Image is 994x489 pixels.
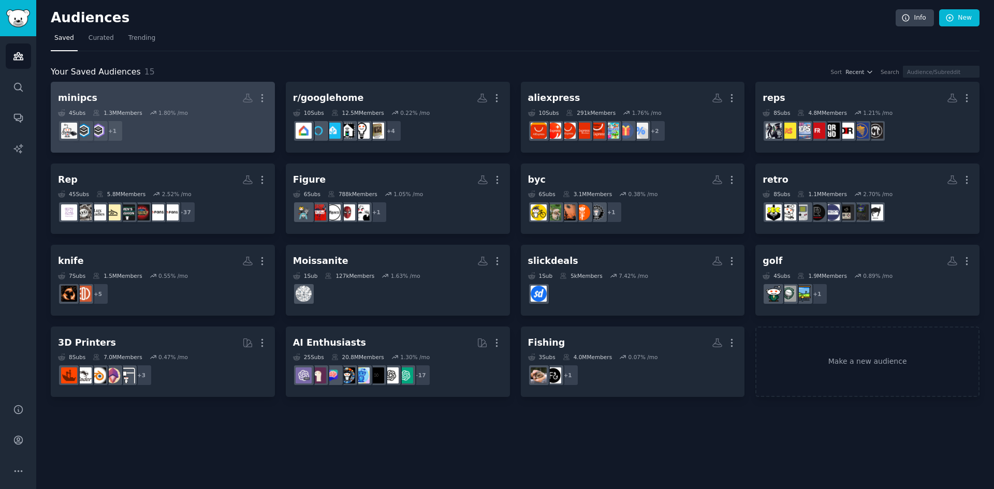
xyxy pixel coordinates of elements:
[293,336,366,349] div: AI Enthusiasts
[521,245,745,316] a: slickdeals1Sub5kMembers7.42% /moSlickDeals
[795,286,811,302] img: Golfsimulator
[528,190,556,198] div: 6 Sub s
[380,120,402,142] div: + 4
[521,164,745,234] a: byc6Subs3.1MMembers0.38% /mo+1FixedGearBicyclecyclingbikecommutingbicycletouringbicycling
[163,204,179,220] img: cnfans_reps
[400,353,430,361] div: 1.30 % /mo
[838,204,854,220] img: MiyooMini
[797,190,846,198] div: 1.1M Members
[339,123,355,139] img: smarthome
[119,204,135,220] img: mensfashion
[51,66,141,79] span: Your Saved Audiences
[174,201,196,223] div: + 37
[296,367,312,383] img: ChatGPTPro
[144,67,155,77] span: 15
[831,68,842,76] div: Sort
[560,123,576,139] img: aliexpress_finds
[296,204,312,220] img: AnimeFigures
[574,204,590,220] img: cycling
[603,123,619,139] img: AliExpressMergeBoss
[58,173,78,186] div: Rep
[528,92,580,105] div: aliexpress
[125,30,159,51] a: Trending
[795,204,811,220] img: Handhelds
[589,123,605,139] img: AliexpressHiddenLink
[619,272,648,279] div: 7.42 % /mo
[286,245,510,316] a: Moissanite1Sub127kMembers1.63% /moMoissanite
[310,123,326,139] img: alexa
[325,272,374,279] div: 127k Members
[566,109,616,116] div: 291k Members
[325,123,341,139] img: homeassistant
[76,367,92,383] img: ender3
[293,272,318,279] div: 1 Sub
[560,204,576,220] img: bikecommuting
[85,30,118,51] a: Curated
[393,190,423,198] div: 1.05 % /mo
[286,327,510,397] a: AI Enthusiasts25Subs20.8MMembers1.30% /mo+17ChatGPTOpenAIArtificialInteligenceartificialaiArtChat...
[76,286,92,302] img: EDC
[58,190,89,198] div: 45 Sub s
[766,286,782,302] img: golf
[824,204,840,220] img: retroid
[90,367,106,383] img: blender
[339,204,355,220] img: MarvelLegends
[286,82,510,153] a: r/googlehome10Subs12.5MMembers0.22% /mo+4AskElectricianshomeautomationsmarthomehomeassistantalexa...
[845,68,873,76] button: Recent
[162,190,192,198] div: 2.52 % /mo
[763,255,782,268] div: golf
[528,109,559,116] div: 10 Sub s
[521,327,745,397] a: Fishing3Subs4.0MMembers0.07% /mo+1Fishing_GearFishingForBeginners
[368,367,384,383] img: ArtificialInteligence
[795,123,811,139] img: Reps
[368,123,384,139] img: AskElectricians
[293,109,324,116] div: 10 Sub s
[158,353,188,361] div: 0.47 % /mo
[89,34,114,43] span: Curated
[863,109,893,116] div: 1.21 % /mo
[96,190,145,198] div: 5.8M Members
[766,123,782,139] img: RepTime
[896,9,934,27] a: Info
[90,123,106,139] img: homelabsales
[61,286,77,302] img: Knife_Swap
[293,190,320,198] div: 6 Sub s
[528,255,578,268] div: slickdeals
[331,353,384,361] div: 20.8M Members
[563,353,612,361] div: 4.0M Members
[766,204,782,220] img: SBCGaming
[134,204,150,220] img: RepSneakerFans
[809,204,825,220] img: ANBERNIC
[853,123,869,139] img: sneakerreps
[128,34,155,43] span: Trending
[293,255,348,268] div: Moissanite
[54,34,74,43] span: Saved
[93,272,142,279] div: 1.5M Members
[763,92,785,105] div: reps
[528,173,546,186] div: byc
[644,120,666,142] div: + 2
[58,353,85,361] div: 8 Sub s
[325,204,341,220] img: SHFiguarts
[903,66,980,78] input: Audience/Subreddit
[61,123,77,139] img: MiniPCs
[531,123,547,139] img: Aliexpress
[51,327,275,397] a: 3D Printers8Subs7.0MMembers0.47% /mo+33Dprinting3Dmodelingblenderender3FixMyPrint
[528,272,553,279] div: 1 Sub
[409,364,431,386] div: + 17
[293,173,326,186] div: Figure
[51,245,275,316] a: knife7Subs1.5MMembers0.55% /mo+5EDCKnife_Swap
[763,173,788,186] div: retro
[521,82,745,153] a: aliexpress10Subs291kMembers1.76% /mo+2aliexpresscouponcodesBestAliExpressFindsAliExpressMergeBoss...
[939,9,980,27] a: New
[867,204,883,220] img: OdinHandheld
[589,204,605,220] img: FixedGearBicycle
[806,283,828,305] div: + 1
[296,286,312,302] img: Moissanite
[58,255,84,268] div: knife
[339,367,355,383] img: aiArt
[105,204,121,220] img: BhartiyaReplicaParty
[51,82,275,153] a: minipcs4Subs1.3MMembers1.80% /mo+1homelabsaleshomelabMiniPCs
[158,109,188,116] div: 1.80 % /mo
[76,123,92,139] img: homelab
